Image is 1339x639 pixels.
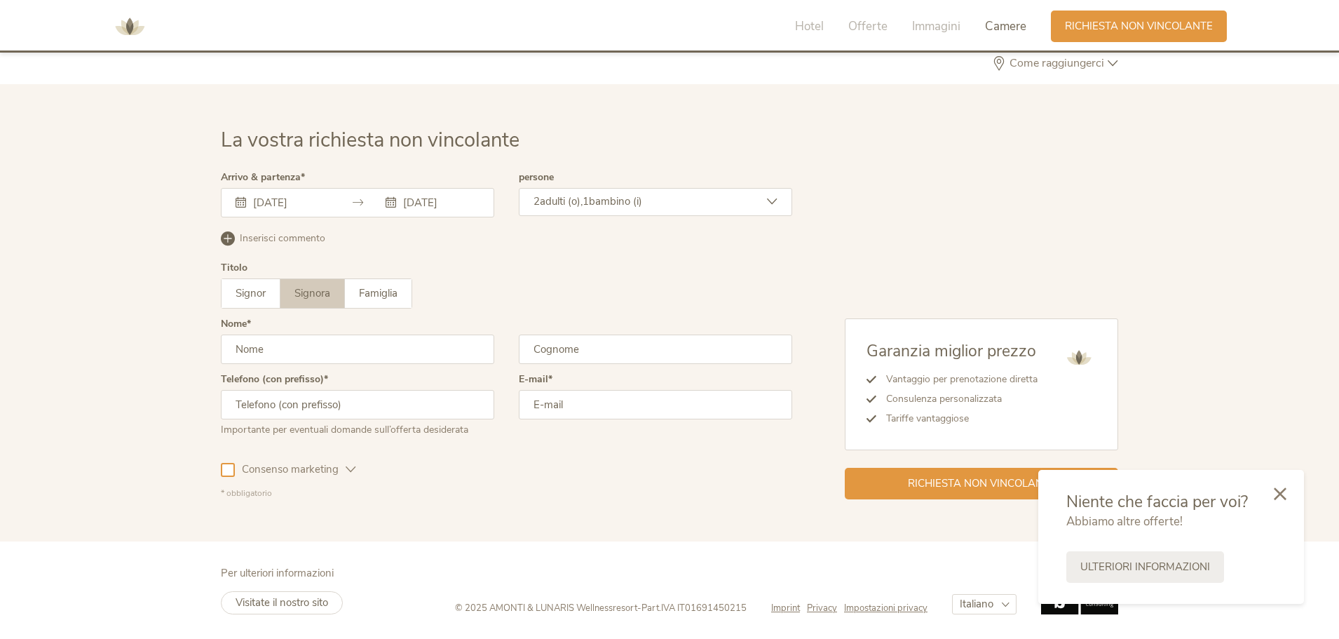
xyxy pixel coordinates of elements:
[1066,513,1183,530] span: Abbiamo altre offerte!
[985,18,1026,34] span: Camere
[876,370,1038,389] li: Vantaggio per prenotazione diretta
[1080,560,1210,574] span: Ulteriori informazioni
[359,286,397,300] span: Famiglia
[109,6,151,48] img: AMONTI & LUNARIS Wellnessresort
[795,18,824,34] span: Hotel
[844,602,927,614] a: Impostazioni privacy
[221,591,343,614] a: Visitate il nostro sito
[1066,551,1224,583] a: Ulteriori informazioni
[1006,58,1108,69] span: Come raggiungerci
[221,173,305,182] label: Arrivo & partenza
[637,602,641,614] span: -
[519,335,792,364] input: Cognome
[771,602,800,614] span: Imprint
[1061,340,1096,375] img: AMONTI & LUNARIS Wellnessresort
[641,602,747,614] span: Part.IVA IT01691450215
[1065,19,1213,34] span: Richiesta non vincolante
[807,602,844,614] a: Privacy
[221,126,519,154] span: La vostra richiesta non vincolante
[250,196,329,210] input: Arrivo
[589,194,642,208] span: bambino (i)
[807,602,837,614] span: Privacy
[583,194,589,208] span: 1
[221,319,251,329] label: Nome
[221,419,494,437] div: Importante per eventuali domande sull’offerta desiderata
[236,286,266,300] span: Signor
[294,286,330,300] span: Signora
[235,462,346,477] span: Consenso marketing
[771,602,807,614] a: Imprint
[236,596,328,610] span: Visitate il nostro sito
[221,390,494,419] input: Telefono (con prefisso)
[866,340,1036,362] span: Garanzia miglior prezzo
[221,263,247,273] div: Titolo
[848,18,888,34] span: Offerte
[519,375,552,384] label: E-mail
[221,335,494,364] input: Nome
[109,21,151,31] a: AMONTI & LUNARIS Wellnessresort
[221,566,334,580] span: Per ulteriori informazioni
[876,389,1038,409] li: Consulenza personalizzata
[221,375,328,384] label: Telefono (con prefisso)
[400,196,480,210] input: Partenza
[912,18,960,34] span: Immagini
[519,173,554,182] label: persone
[540,194,583,208] span: adulti (o),
[221,487,792,499] div: * obbligatorio
[908,476,1056,491] span: Richiesta non vincolante
[455,602,637,614] span: © 2025 AMONTI & LUNARIS Wellnessresort
[519,390,792,419] input: E-mail
[1066,491,1248,513] span: Niente che faccia per voi?
[533,194,540,208] span: 2
[240,231,325,245] span: Inserisci commento
[876,409,1038,429] li: Tariffe vantaggiose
